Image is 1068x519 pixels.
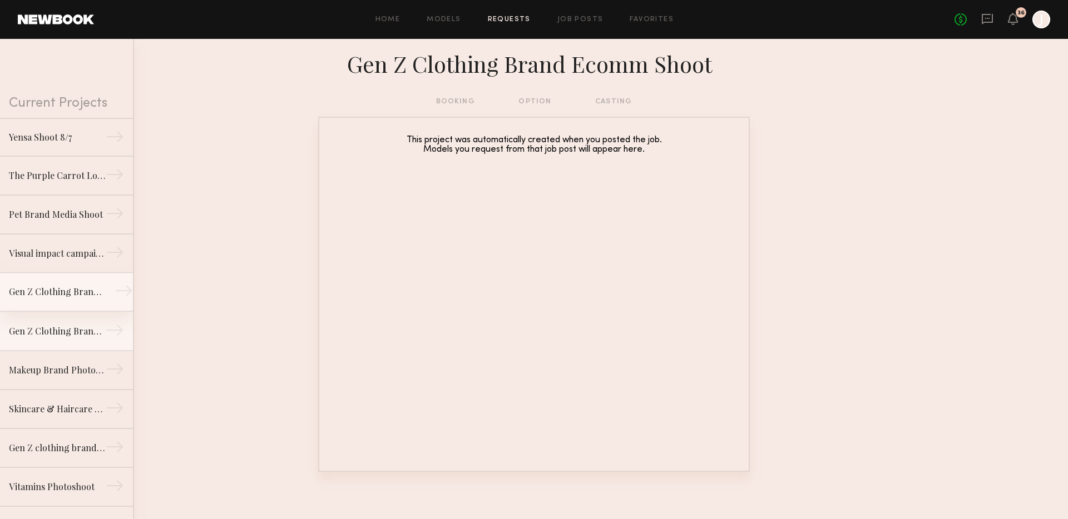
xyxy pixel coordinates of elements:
div: Makeup Brand Photoshoot [9,363,106,377]
div: Gen Z Clothing Brand Ecomm Shoot [318,48,750,78]
div: → [106,166,124,188]
a: Requests [488,16,531,23]
div: → [106,204,124,227]
a: Home [375,16,400,23]
div: Gen Z clothing brand photoshoot [9,441,106,455]
div: Gen Z Clothing Brand Lifestyle Shoot [9,285,106,298]
div: → [106,399,124,421]
div: Skincare & Haircare Campaign Shoot [9,402,106,416]
div: Yensa Shoot 8/7 [9,131,106,144]
div: → [106,321,124,343]
div: Vitamins Photoshoot [9,480,106,493]
div: → [106,360,124,382]
div: → [115,282,133,304]
div: → [106,128,124,150]
div: 36 [1017,10,1025,16]
div: Visual impact campaign [9,247,106,260]
a: Favorites [630,16,674,23]
div: → [106,243,124,266]
div: This project was automatically created when you posted the job. Models you request from that job ... [342,136,726,154]
div: The Purple Carrot Lofi Shoot [9,169,106,182]
a: J [1032,11,1050,28]
div: → [106,477,124,499]
div: Pet Brand Media Shoot [9,208,106,221]
div: → [106,438,124,460]
a: Job Posts [557,16,604,23]
div: Gen Z Clothing Brand Ecomm Shoot [9,325,106,338]
a: Models [427,16,461,23]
